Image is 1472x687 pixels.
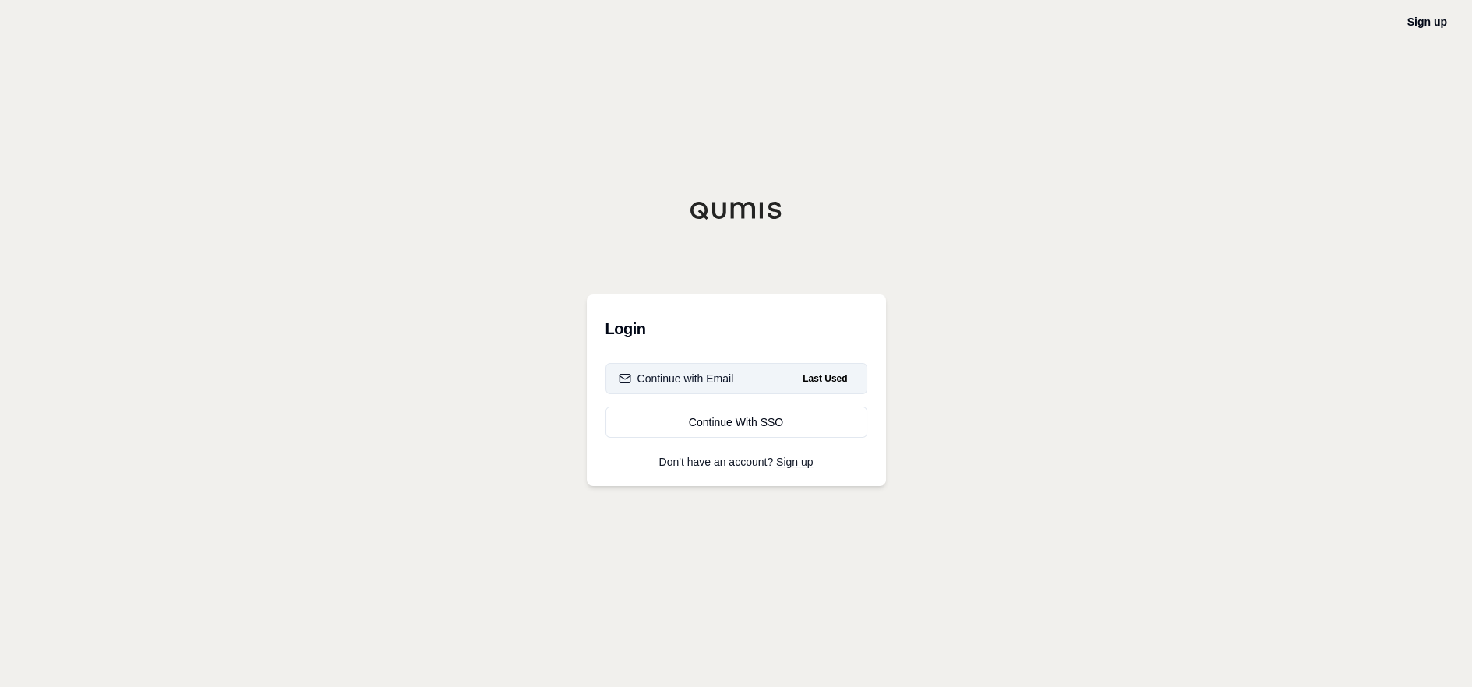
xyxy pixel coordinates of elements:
[1407,16,1447,28] a: Sign up
[776,456,813,468] a: Sign up
[619,414,854,430] div: Continue With SSO
[605,313,867,344] h3: Login
[605,456,867,467] p: Don't have an account?
[796,369,853,388] span: Last Used
[605,363,867,394] button: Continue with EmailLast Used
[605,407,867,438] a: Continue With SSO
[619,371,734,386] div: Continue with Email
[690,201,783,220] img: Qumis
